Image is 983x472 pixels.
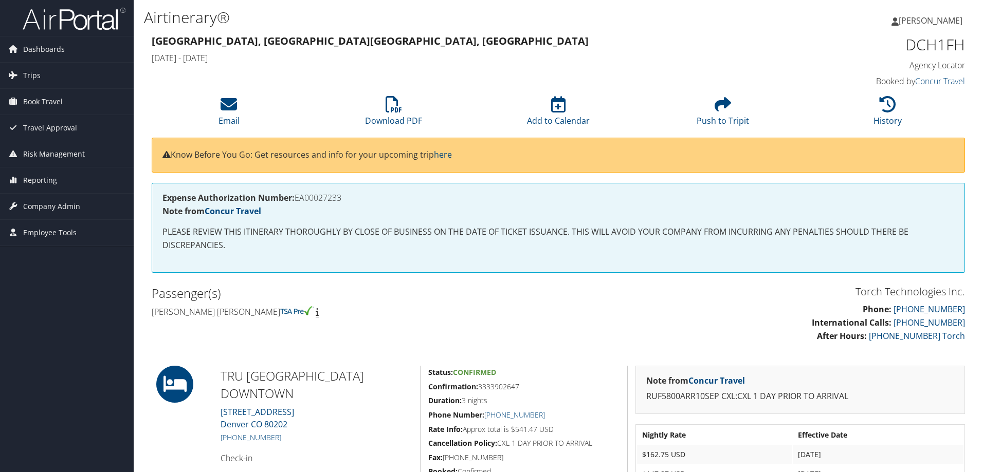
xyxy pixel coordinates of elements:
[365,102,422,126] a: Download PDF
[221,406,294,430] a: [STREET_ADDRESS]Denver CO 80202
[688,375,745,386] a: Concur Travel
[152,52,758,64] h4: [DATE] - [DATE]
[637,426,792,444] th: Nightly Rate
[23,63,41,88] span: Trips
[428,424,620,435] h5: Approx total is $541.47 USD
[793,445,963,464] td: [DATE]
[428,424,463,434] strong: Rate Info:
[646,375,745,386] strong: Note from
[428,438,620,448] h5: CXL 1 DAY PRIOR TO ARRIVAL
[434,149,452,160] a: here
[773,75,965,87] h4: Booked by
[162,225,954,252] p: PLEASE REVIEW THIS ITINERARY THOROUGHLY BY CLOSE OF BUSINESS ON THE DATE OF TICKET ISSUANCE. THIS...
[428,382,620,392] h5: 3333902647
[646,390,954,403] p: RUF5800ARR10SEP CXL:CXL 1 DAY PRIOR TO ARRIVAL
[697,102,749,126] a: Push to Tripit
[817,330,867,342] strong: After Hours:
[205,205,261,217] a: Concur Travel
[894,317,965,328] a: [PHONE_NUMBER]
[894,304,965,315] a: [PHONE_NUMBER]
[812,317,891,328] strong: International Calls:
[428,438,497,448] strong: Cancellation Policy:
[566,285,965,299] h3: Torch Technologies Inc.
[162,192,295,203] strong: Expense Authorization Number:
[23,7,125,31] img: airportal-logo.png
[23,115,77,141] span: Travel Approval
[280,306,314,315] img: tsa-precheck.png
[152,285,551,302] h2: Passenger(s)
[221,432,281,442] a: [PHONE_NUMBER]
[428,452,443,462] strong: Fax:
[23,220,77,246] span: Employee Tools
[873,102,902,126] a: History
[23,194,80,219] span: Company Admin
[915,75,965,87] a: Concur Travel
[484,410,545,420] a: [PHONE_NUMBER]
[428,382,478,391] strong: Confirmation:
[23,89,63,115] span: Book Travel
[428,410,484,420] strong: Phone Number:
[152,306,551,317] h4: [PERSON_NAME] [PERSON_NAME]
[162,194,954,202] h4: EA00027233
[221,452,412,464] h4: Check-in
[221,367,412,402] h2: TRU [GEOGRAPHIC_DATA] DOWNTOWN
[793,426,963,444] th: Effective Date
[453,367,496,377] span: Confirmed
[637,445,792,464] td: $162.75 USD
[869,330,965,342] a: [PHONE_NUMBER] Torch
[219,102,240,126] a: Email
[428,395,462,405] strong: Duration:
[527,102,590,126] a: Add to Calendar
[428,395,620,406] h5: 3 nights
[428,452,620,463] h5: [PHONE_NUMBER]
[144,7,697,28] h1: Airtinerary®
[152,34,589,48] strong: [GEOGRAPHIC_DATA], [GEOGRAPHIC_DATA] [GEOGRAPHIC_DATA], [GEOGRAPHIC_DATA]
[23,36,65,62] span: Dashboards
[162,148,954,162] p: Know Before You Go: Get resources and info for your upcoming trip
[162,205,261,217] strong: Note from
[899,15,962,26] span: [PERSON_NAME]
[23,141,85,167] span: Risk Management
[23,167,57,193] span: Reporting
[891,5,973,36] a: [PERSON_NAME]
[773,60,965,71] h4: Agency Locator
[863,304,891,315] strong: Phone:
[428,367,453,377] strong: Status:
[773,34,965,55] h1: DCH1FH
